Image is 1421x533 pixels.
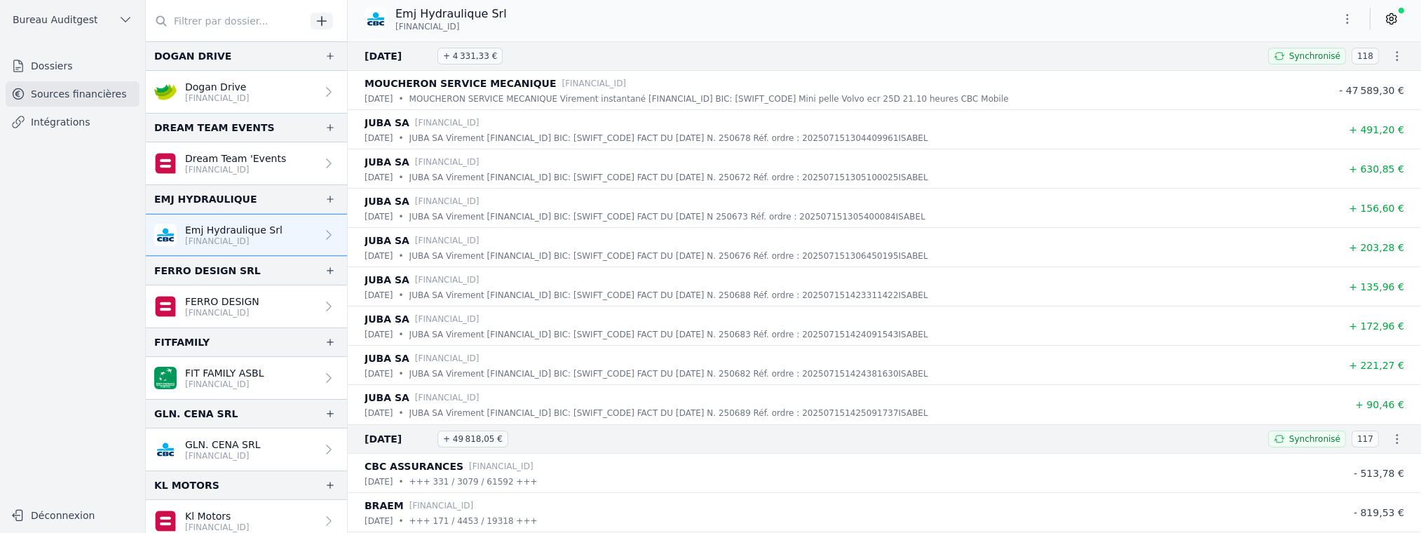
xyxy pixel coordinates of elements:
[154,262,261,279] div: FERRO DESIGN SRL
[365,232,409,249] p: JUBA SA
[365,328,393,342] p: [DATE]
[399,131,404,145] div: •
[365,350,409,367] p: JUBA SA
[365,514,393,528] p: [DATE]
[365,114,409,131] p: JUBA SA
[185,223,283,237] p: Emj Hydraulique Srl
[185,151,286,166] p: Dream Team 'Events
[185,450,261,461] p: [FINANCIAL_ID]
[365,431,432,447] span: [DATE]
[1289,433,1340,445] span: Synchronisé
[146,142,347,184] a: Dream Team 'Events [FINANCIAL_ID]
[185,522,250,533] p: [FINANCIAL_ID]
[409,514,538,528] p: +++ 171 / 4453 / 19318 +++
[1352,431,1379,447] span: 117
[185,93,250,104] p: [FINANCIAL_ID]
[437,48,503,65] span: + 4 331,33 €
[399,328,404,342] div: •
[1340,85,1404,96] span: - 47 589,30 €
[6,8,140,31] button: Bureau Auditgest
[146,429,347,471] a: GLN. CENA SRL [FINANCIAL_ID]
[365,8,387,30] img: CBC_CREGBEBB.png
[365,154,409,170] p: JUBA SA
[399,475,404,489] div: •
[1354,507,1404,518] span: - 819,53 €
[1289,50,1340,62] span: Synchronisé
[409,499,474,513] p: [FINANCIAL_ID]
[399,514,404,528] div: •
[415,116,480,130] p: [FINANCIAL_ID]
[415,273,480,287] p: [FINANCIAL_ID]
[399,170,404,184] div: •
[409,249,928,263] p: JUBA SA Virement [FINANCIAL_ID] BIC: [SWIFT_CODE] FACT DU [DATE] N. 250676 Réf. ordre : 202507151...
[399,288,404,302] div: •
[399,92,404,106] div: •
[365,389,409,406] p: JUBA SA
[1349,321,1404,332] span: + 172,96 €
[365,475,393,489] p: [DATE]
[399,210,404,224] div: •
[365,288,393,302] p: [DATE]
[365,311,409,328] p: JUBA SA
[365,271,409,288] p: JUBA SA
[409,328,928,342] p: JUBA SA Virement [FINANCIAL_ID] BIC: [SWIFT_CODE] FACT DU [DATE] N. 250683 Réf. ordre : 202507151...
[1349,124,1404,135] span: + 491,20 €
[6,81,140,107] a: Sources financières
[365,406,393,420] p: [DATE]
[146,214,347,256] a: Emj Hydraulique Srl [FINANCIAL_ID]
[154,405,238,422] div: GLN. CENA SRL
[365,75,557,92] p: MOUCHERON SERVICE MECANIQUE
[562,76,627,90] p: [FINANCIAL_ID]
[1355,399,1404,410] span: + 90,46 €
[185,295,259,309] p: FERRO DESIGN
[469,459,533,473] p: [FINANCIAL_ID]
[365,92,393,106] p: [DATE]
[146,357,347,399] a: FIT FAMILY ASBL [FINANCIAL_ID]
[399,367,404,381] div: •
[409,288,928,302] p: JUBA SA Virement [FINANCIAL_ID] BIC: [SWIFT_CODE] FACT DU [DATE] N. 250688 Réf. ordre : 202507151...
[399,406,404,420] div: •
[365,367,393,381] p: [DATE]
[409,475,538,489] p: +++ 331 / 3079 / 61592 +++
[365,131,393,145] p: [DATE]
[409,92,1009,106] p: MOUCHERON SERVICE MECANIQUE Virement instantané [FINANCIAL_ID] BIC: [SWIFT_CODE] Mini pelle Volvo...
[6,53,140,79] a: Dossiers
[365,48,432,65] span: [DATE]
[154,119,275,136] div: DREAM TEAM EVENTS
[365,193,409,210] p: JUBA SA
[1349,360,1404,371] span: + 221,27 €
[154,438,177,461] img: CBC_CREGBEBB.png
[409,210,925,224] p: JUBA SA Virement [FINANCIAL_ID] BIC: [SWIFT_CODE] FACT DU [DATE] N 250673 Réf. ordre : 2025071513...
[185,80,250,94] p: Dogan Drive
[415,234,480,248] p: [FINANCIAL_ID]
[409,170,928,184] p: JUBA SA Virement [FINANCIAL_ID] BIC: [SWIFT_CODE] FACT DU [DATE] N. 250672 Réf. ordre : 202507151...
[154,334,210,351] div: FITFAMILY
[1349,281,1404,292] span: + 135,96 €
[185,307,259,318] p: [FINANCIAL_ID]
[185,164,286,175] p: [FINANCIAL_ID]
[395,6,507,22] p: Emj Hydraulique Srl
[185,379,264,390] p: [FINANCIAL_ID]
[365,497,404,514] p: BRAEM
[415,312,480,326] p: [FINANCIAL_ID]
[154,191,257,208] div: EMJ HYDRAULIQUE
[399,249,404,263] div: •
[154,477,219,494] div: KL MOTORS
[6,109,140,135] a: Intégrations
[185,509,250,523] p: Kl Motors
[1349,203,1404,214] span: + 156,60 €
[154,224,177,246] img: CBC_CREGBEBB.png
[146,285,347,328] a: FERRO DESIGN [FINANCIAL_ID]
[365,210,393,224] p: [DATE]
[1349,242,1404,253] span: + 203,28 €
[415,194,480,208] p: [FINANCIAL_ID]
[154,152,177,175] img: belfius.png
[415,391,480,405] p: [FINANCIAL_ID]
[154,295,177,318] img: belfius.png
[154,367,177,389] img: BNP_BE_BUSINESS_GEBABEBB.png
[415,351,480,365] p: [FINANCIAL_ID]
[395,21,460,32] span: [FINANCIAL_ID]
[415,155,480,169] p: [FINANCIAL_ID]
[146,8,306,34] input: Filtrer par dossier...
[6,504,140,527] button: Déconnexion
